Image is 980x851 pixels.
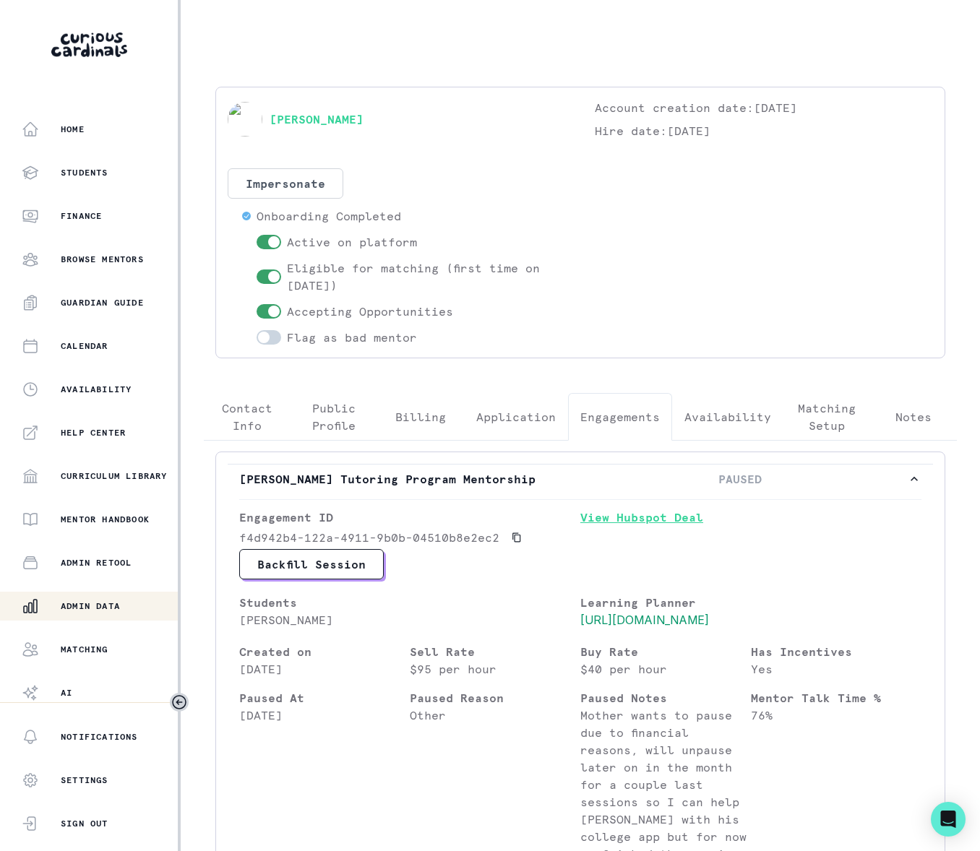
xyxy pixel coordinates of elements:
[751,707,921,724] p: 76 %
[239,707,410,724] p: [DATE]
[796,399,858,434] p: Matching Setup
[580,689,751,707] p: Paused Notes
[51,33,127,57] img: Curious Cardinals Logo
[931,802,966,837] div: Open Intercom Messenger
[595,122,933,139] p: Hire date: [DATE]
[61,210,102,222] p: Finance
[287,303,453,320] p: Accepting Opportunities
[239,470,573,488] p: [PERSON_NAME] Tutoring Program Mentorship
[61,514,150,525] p: Mentor Handbook
[239,689,410,707] p: Paused At
[410,707,580,724] p: Other
[228,465,933,493] button: [PERSON_NAME] Tutoring Program MentorshipPAUSED
[287,233,417,251] p: Active on platform
[751,660,921,678] p: Yes
[61,687,72,699] p: AI
[61,427,126,439] p: Help Center
[580,660,751,678] p: $40 per hour
[61,644,108,655] p: Matching
[270,111,364,128] a: [PERSON_NAME]
[239,660,410,678] p: [DATE]
[239,611,580,628] p: [PERSON_NAME]
[239,509,580,526] p: Engagement ID
[287,259,566,294] p: Eligible for matching (first time on [DATE])
[580,408,660,425] p: Engagements
[595,99,933,116] p: Account creation date: [DATE]
[751,689,921,707] p: Mentor Talk Time %
[61,124,85,135] p: Home
[580,594,921,611] p: Learning Planner
[61,818,108,829] p: Sign Out
[257,207,401,225] p: Onboarding Completed
[580,613,709,627] a: [URL][DOMAIN_NAME]
[61,470,168,482] p: Curriculum Library
[61,731,138,743] p: Notifications
[287,329,417,346] p: Flag as bad mentor
[303,399,365,434] p: Public Profile
[239,549,384,579] button: Backfill Session
[228,168,343,199] button: Impersonate
[239,529,499,546] p: f4d942b4-122a-4911-9b0b-04510b8e2ec2
[410,643,580,660] p: Sell Rate
[410,689,580,707] p: Paused Reason
[395,408,446,425] p: Billing
[505,526,528,549] button: Copied to clipboard
[61,600,120,612] p: Admin Data
[216,399,278,434] p: Contact Info
[476,408,556,425] p: Application
[580,509,921,549] a: View Hubspot Deal
[580,643,751,660] p: Buy Rate
[239,643,410,660] p: Created on
[239,594,580,611] p: Students
[61,297,144,308] p: Guardian Guide
[61,384,132,395] p: Availability
[895,408,932,425] p: Notes
[61,557,132,569] p: Admin Retool
[751,643,921,660] p: Has Incentives
[61,254,144,265] p: Browse Mentors
[61,167,108,178] p: Students
[61,340,108,352] p: Calendar
[573,470,907,488] p: PAUSED
[170,693,189,712] button: Toggle sidebar
[684,408,771,425] p: Availability
[61,774,108,786] p: Settings
[410,660,580,678] p: $95 per hour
